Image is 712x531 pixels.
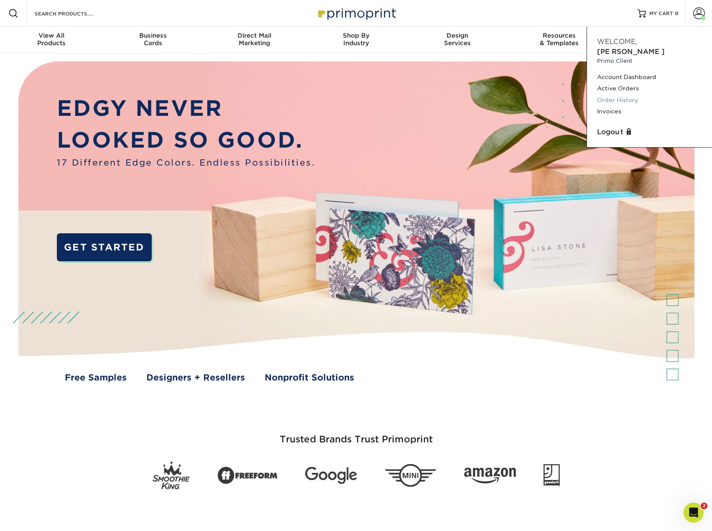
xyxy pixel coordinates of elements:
p: EDGY NEVER [57,92,315,125]
small: Primo Client [597,57,702,65]
img: Smoothie King [153,462,190,490]
img: Google [305,467,357,484]
span: 17 Different Edge Colors. Endless Possibilities. [57,156,315,169]
a: BusinessCards [102,27,204,54]
a: View AllProducts [1,27,102,54]
img: Freeform [217,462,278,489]
div: Industry [305,32,407,47]
a: Direct MailMarketing [204,27,305,54]
a: Account Dashboard [597,71,702,83]
a: GET STARTED [57,233,151,261]
div: Products [1,32,102,47]
a: Logout [597,127,702,137]
img: Mini [385,464,436,487]
span: 0 [675,10,679,16]
a: Invoices [597,106,702,117]
a: Shop ByIndustry [305,27,407,54]
iframe: Intercom live chat [684,503,704,523]
input: SEARCH PRODUCTS..... [34,8,115,18]
img: Goodwill [544,464,560,487]
a: Active Orders [597,83,702,94]
span: MY CART [649,10,673,17]
a: DesignServices [407,27,508,54]
span: 2 [701,503,707,509]
a: Resources& Templates [508,27,610,54]
img: Primoprint [314,4,398,22]
span: View All [1,32,102,39]
span: Welcome, [597,38,637,46]
a: Nonprofit Solutions [265,371,354,384]
p: LOOKED SO GOOD. [57,124,315,156]
span: Direct Mail [204,32,305,39]
div: Marketing [204,32,305,47]
span: Shop By [305,32,407,39]
iframe: Google Customer Reviews [2,505,71,528]
span: Business [102,32,204,39]
div: & Templates [508,32,610,47]
span: [PERSON_NAME] [597,48,665,56]
span: Resources [508,32,610,39]
a: Designers + Resellers [146,371,245,384]
img: Amazon [464,468,516,484]
a: Free Samples [65,371,127,384]
div: Services [407,32,508,47]
a: Order History [597,94,702,106]
h3: Trusted Brands Trust Primoprint [112,414,601,455]
span: Design [407,32,508,39]
div: Cards [102,32,204,47]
